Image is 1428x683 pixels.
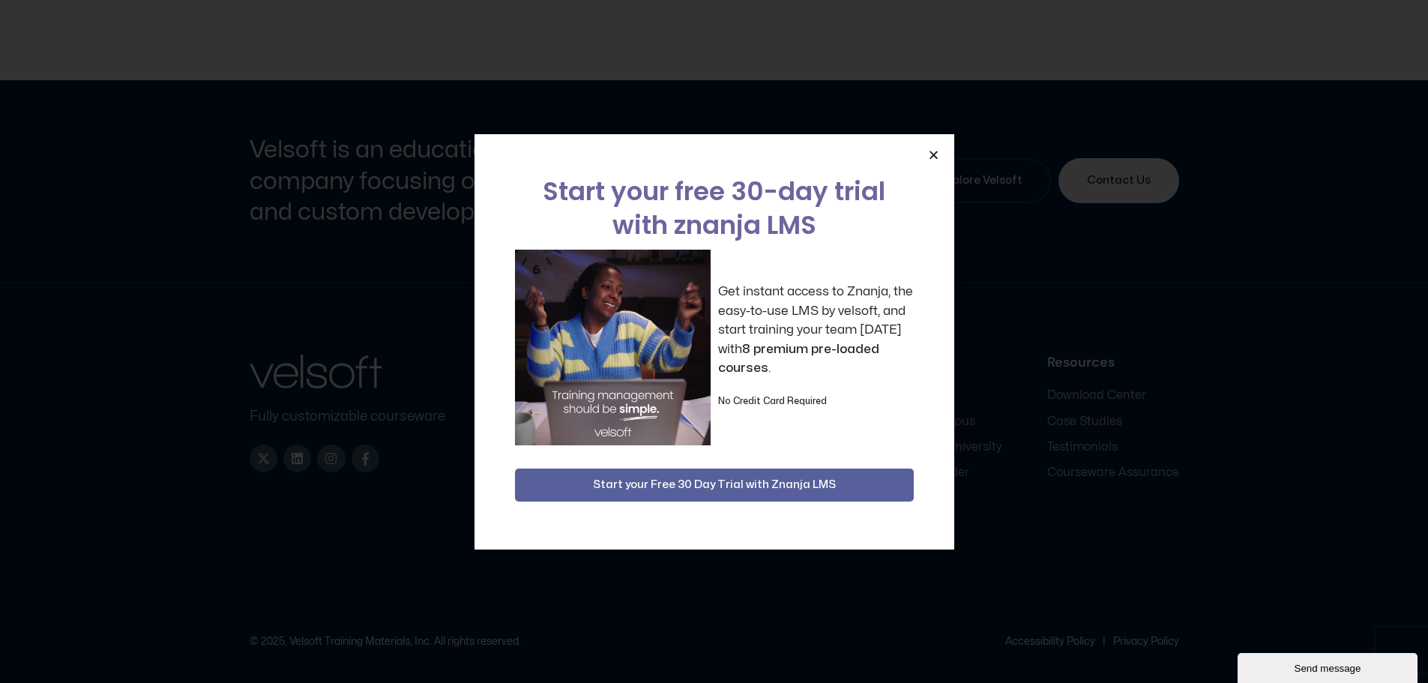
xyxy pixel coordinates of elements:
[515,250,711,445] img: a woman sitting at her laptop dancing
[515,175,914,242] h2: Start your free 30-day trial with znanja LMS
[718,282,914,378] p: Get instant access to Znanja, the easy-to-use LMS by velsoft, and start training your team [DATE]...
[718,343,879,375] strong: 8 premium pre-loaded courses
[515,469,914,502] button: Start your Free 30 Day Trial with Znanja LMS
[718,397,827,406] strong: No Credit Card Required
[593,476,836,494] span: Start your Free 30 Day Trial with Znanja LMS
[928,149,939,160] a: Close
[1238,650,1421,683] iframe: chat widget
